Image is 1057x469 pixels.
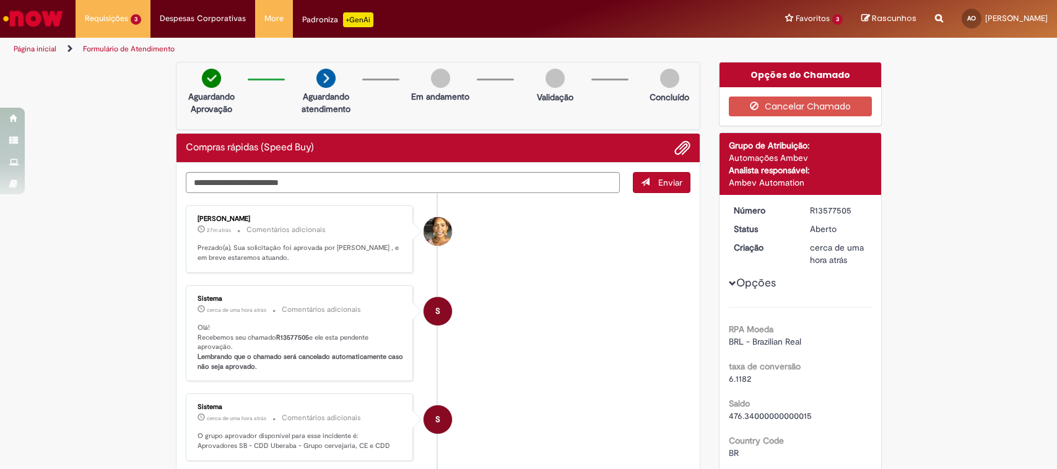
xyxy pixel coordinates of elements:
[207,226,231,234] time: 29/09/2025 15:46:17
[207,226,231,234] span: 27m atrás
[729,324,773,335] b: RPA Moeda
[660,69,679,88] img: img-circle-grey.png
[85,12,128,25] span: Requisições
[729,361,801,372] b: taxa de conversão
[160,12,246,25] span: Despesas Corporativas
[207,306,266,314] span: cerca de uma hora atrás
[796,12,830,25] span: Favoritos
[276,333,309,342] b: R13577505
[729,152,872,164] div: Automações Ambev
[431,69,450,88] img: img-circle-grey.png
[424,217,452,246] div: Ana Flavia Silva Moreira
[186,142,314,153] h2: Compras rápidas (Speed Buy) Histórico de tíquete
[729,176,872,189] div: Ambev Automation
[198,431,404,450] p: O grupo aprovador disponível para esse incidente é: Aprovadores SB - CDD Uberaba - Grupo cervejar...
[207,415,266,422] span: cerca de uma hora atrás
[985,13,1048,24] span: [PERSON_NAME]
[282,304,361,315] small: Comentários adicionais
[729,447,739,458] span: BR
[633,172,690,193] button: Enviar
[198,215,404,223] div: [PERSON_NAME]
[424,405,452,434] div: System
[810,242,864,265] span: cerca de uma hora atrás
[720,62,881,87] div: Opções do Chamado
[810,242,864,265] time: 29/09/2025 14:58:51
[207,306,266,314] time: 29/09/2025 14:59:03
[207,415,266,422] time: 29/09/2025 14:59:00
[198,243,404,262] p: Prezado(a), Sua solicitação foi aprovada por [PERSON_NAME] , e em breve estaremos atuando.
[202,69,221,88] img: check-circle-green.png
[264,12,284,25] span: More
[832,14,843,25] span: 3
[650,91,689,103] p: Concluído
[343,12,373,27] p: +GenAi
[658,177,682,188] span: Enviar
[316,69,336,88] img: arrow-next.png
[537,91,573,103] p: Validação
[729,97,872,116] button: Cancelar Chamado
[729,336,801,347] span: BRL - Brazilian Real
[967,14,976,22] span: AO
[131,14,141,25] span: 3
[724,204,801,217] dt: Número
[282,413,361,423] small: Comentários adicionais
[246,225,326,235] small: Comentários adicionais
[302,12,373,27] div: Padroniza
[181,90,241,115] p: Aguardando Aprovação
[424,297,452,325] div: System
[83,44,175,54] a: Formulário de Atendimento
[198,352,405,371] b: Lembrando que o chamado será cancelado automaticamente caso não seja aprovado.
[810,241,868,266] div: 29/09/2025 14:58:51
[435,405,440,434] span: S
[198,323,404,372] p: Olá! Recebemos seu chamado e ele esta pendente aprovação.
[729,435,784,446] b: Country Code
[810,223,868,235] div: Aberto
[729,164,872,176] div: Analista responsável:
[546,69,565,88] img: img-circle-grey.png
[729,139,872,152] div: Grupo de Atribuição:
[9,38,695,61] ul: Trilhas de página
[810,204,868,217] div: R13577505
[296,90,356,115] p: Aguardando atendimento
[674,140,690,156] button: Adicionar anexos
[729,398,750,409] b: Saldo
[14,44,56,54] a: Página inicial
[872,12,916,24] span: Rascunhos
[198,295,404,303] div: Sistema
[198,403,404,411] div: Sistema
[861,13,916,25] a: Rascunhos
[1,6,65,31] img: ServiceNow
[186,172,620,194] textarea: Digite sua mensagem aqui...
[724,241,801,254] dt: Criação
[724,223,801,235] dt: Status
[729,410,812,421] span: 476.34000000000015
[729,373,751,384] span: 6.1182
[411,90,469,103] p: Em andamento
[435,296,440,326] span: S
